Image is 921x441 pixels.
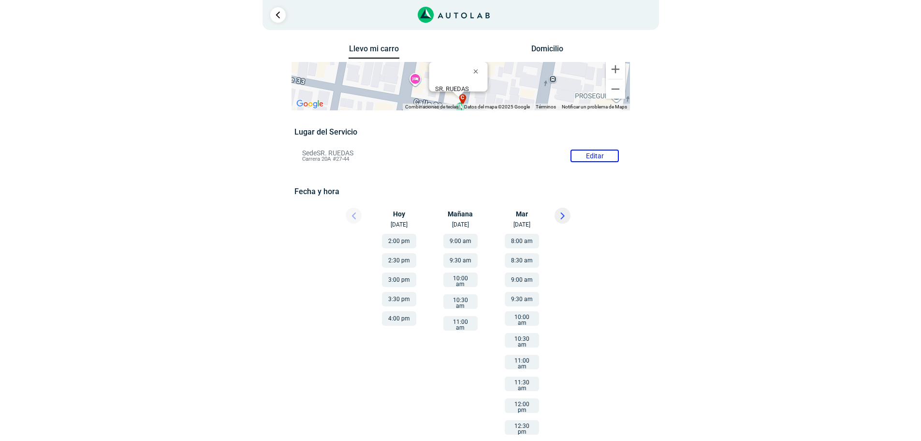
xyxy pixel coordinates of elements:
[443,234,478,248] button: 9:00 am
[562,104,627,109] a: Notificar un problema de Maps
[466,60,489,83] button: Cerrar
[382,273,416,287] button: 3:00 pm
[294,98,326,110] img: Google
[294,127,627,137] h5: Lugar del Servicio
[443,316,478,331] button: 11:00 am
[294,98,326,110] a: Abre esta zona en Google Maps (se abre en una nueva ventana)
[461,94,465,102] span: c
[435,85,468,92] b: SR. RUEDAS
[443,253,478,268] button: 9:30 am
[405,104,458,110] button: Combinaciones de teclas
[464,104,530,109] span: Datos del mapa ©2025 Google
[505,292,539,306] button: 9:30 am
[505,398,539,413] button: 12:00 pm
[505,234,539,248] button: 8:00 am
[505,333,539,348] button: 10:30 am
[382,311,416,326] button: 4:00 pm
[270,7,286,23] a: Ir al paso anterior
[606,79,625,99] button: Reducir
[505,311,539,326] button: 10:00 am
[536,104,556,109] a: Términos (se abre en una nueva pestaña)
[349,44,399,59] button: Llevo mi carro
[294,187,627,196] h5: Fecha y hora
[522,44,572,58] button: Domicilio
[382,234,416,248] button: 2:00 pm
[443,273,478,287] button: 10:00 am
[382,292,416,306] button: 3:30 pm
[606,60,625,79] button: Ampliar
[505,253,539,268] button: 8:30 am
[505,420,539,435] button: 12:30 pm
[505,355,539,369] button: 11:00 am
[418,10,490,19] a: Link al sitio de autolab
[443,294,478,309] button: 10:30 am
[382,253,416,268] button: 2:30 pm
[505,377,539,391] button: 11:30 am
[505,273,539,287] button: 9:00 am
[435,85,487,100] div: Carrera 20A #27-44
